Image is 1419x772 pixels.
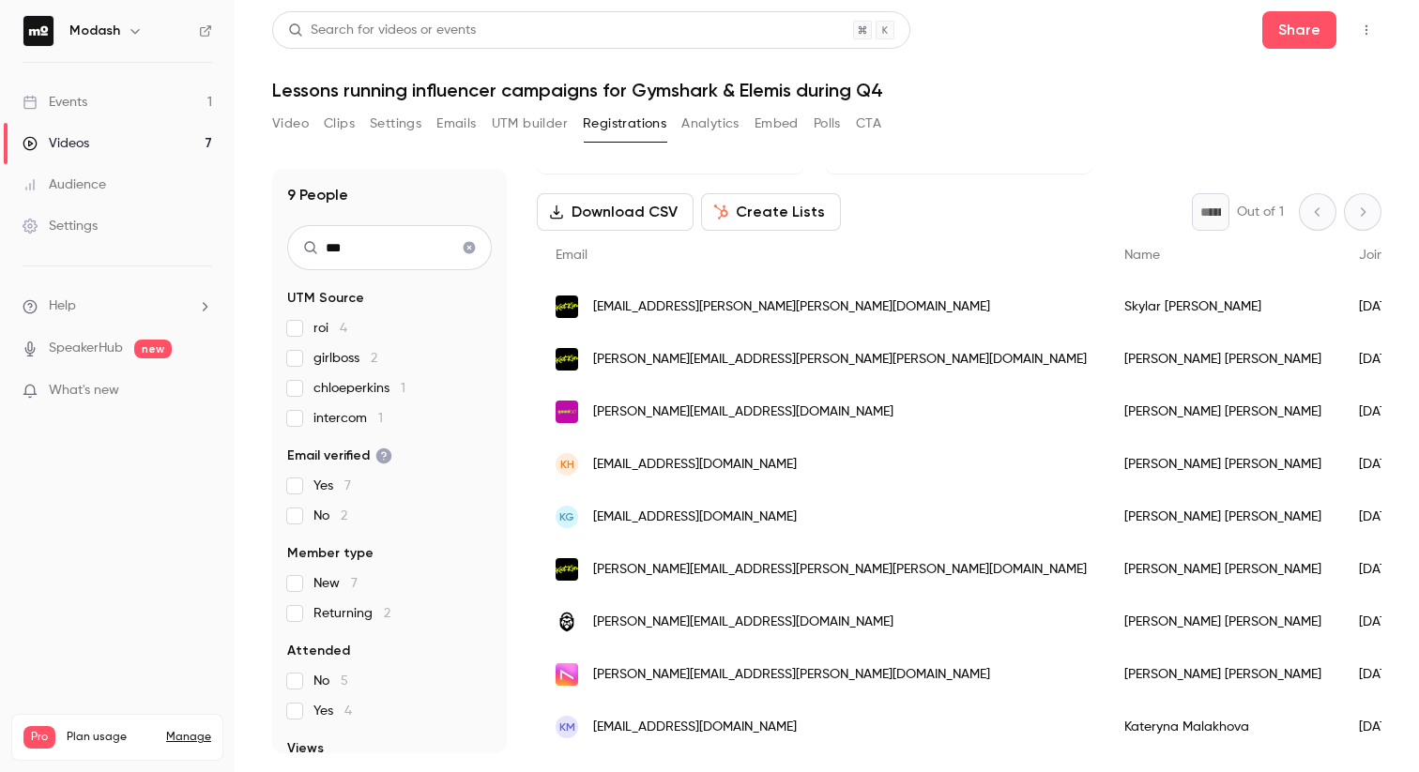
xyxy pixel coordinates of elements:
div: [PERSON_NAME] [PERSON_NAME] [1106,386,1340,438]
a: Manage [166,730,211,745]
span: roi [313,319,347,338]
img: Modash [23,16,53,46]
button: Emails [436,109,476,139]
button: Create Lists [701,193,841,231]
span: Yes [313,702,352,720]
div: Videos [23,134,89,153]
button: Top Bar Actions [1351,15,1381,45]
li: help-dropdown-opener [23,296,212,316]
span: 1 [378,412,383,425]
button: Clips [324,109,355,139]
span: 7 [344,479,351,492]
span: 2 [384,607,390,620]
span: girlboss [313,349,377,368]
div: Settings [23,217,98,235]
span: [PERSON_NAME][EMAIL_ADDRESS][PERSON_NAME][DOMAIN_NAME] [593,665,990,685]
div: Kateryna Malakhova [1106,701,1340,753]
span: Email verified [287,447,392,465]
span: 4 [344,704,352,718]
button: Settings [370,109,421,139]
span: Email [556,249,587,262]
div: Events [23,93,87,112]
span: Name [1124,249,1160,262]
span: 2 [371,352,377,365]
span: Pro [23,726,55,749]
div: Skylar [PERSON_NAME] [1106,280,1340,333]
button: Registrations [583,109,666,139]
div: Audience [23,175,106,194]
span: [PERSON_NAME][EMAIL_ADDRESS][PERSON_NAME][PERSON_NAME][DOMAIN_NAME] [593,560,1087,580]
div: [PERSON_NAME] [PERSON_NAME] [1106,596,1340,648]
div: [PERSON_NAME] [PERSON_NAME] [1106,491,1340,543]
span: [EMAIL_ADDRESS][DOMAIN_NAME] [593,455,797,475]
span: 1 [401,382,405,395]
h1: Lessons running influencer campaigns for Gymshark & Elemis during Q4 [272,79,1381,101]
span: UTM Source [287,289,364,308]
span: 4 [340,322,347,335]
button: Download CSV [537,193,694,231]
span: 5 [341,674,348,688]
button: Video [272,109,309,139]
img: riseatseven.com [556,663,578,686]
iframe: Noticeable Trigger [190,383,212,400]
div: [PERSON_NAME] [PERSON_NAME] [1106,648,1340,701]
span: Returning [313,604,390,623]
img: katkin.com [556,348,578,371]
span: No [313,672,348,690]
button: Share [1262,11,1336,49]
button: CTA [856,109,881,139]
div: [PERSON_NAME] [PERSON_NAME] [1106,438,1340,491]
span: No [313,507,347,525]
span: [PERSON_NAME][EMAIL_ADDRESS][PERSON_NAME][PERSON_NAME][DOMAIN_NAME] [593,350,1087,370]
div: Search for videos or events [288,21,476,40]
span: Join date [1359,249,1417,262]
button: Embed [755,109,799,139]
span: chloeperkins [313,379,405,398]
span: What's new [49,381,119,401]
span: Plan usage [67,730,155,745]
span: Yes [313,477,351,495]
span: Views [287,739,324,758]
button: Polls [814,109,841,139]
span: new [134,340,172,358]
div: [PERSON_NAME] [PERSON_NAME] [1106,543,1340,596]
span: 2 [341,509,347,522]
span: KM [559,719,575,735]
span: 7 [351,577,358,590]
h1: 9 People [287,184,348,206]
span: [EMAIL_ADDRESS][DOMAIN_NAME] [593,718,797,737]
span: [PERSON_NAME][EMAIL_ADDRESS][DOMAIN_NAME] [593,613,893,632]
img: goodad.com.pl [556,401,578,423]
img: katkin.com [556,558,578,581]
span: [EMAIL_ADDRESS][DOMAIN_NAME] [593,507,797,527]
span: Member type [287,544,374,563]
span: KH [560,456,574,473]
span: [EMAIL_ADDRESS][PERSON_NAME][PERSON_NAME][DOMAIN_NAME] [593,297,990,317]
img: katkin.com [556,295,578,318]
div: [PERSON_NAME] [PERSON_NAME] [1106,333,1340,386]
h6: Modash [69,22,120,40]
p: Out of 1 [1237,203,1284,221]
button: Clear search [454,233,484,263]
span: New [313,574,358,593]
span: KG [559,508,574,525]
a: SpeakerHub [49,339,123,358]
button: UTM builder [492,109,568,139]
span: [PERSON_NAME][EMAIL_ADDRESS][DOMAIN_NAME] [593,402,893,422]
span: intercom [313,409,383,428]
button: Analytics [681,109,740,139]
span: Attended [287,642,350,660]
span: Help [49,296,76,316]
img: rvlock.com [556,611,578,633]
